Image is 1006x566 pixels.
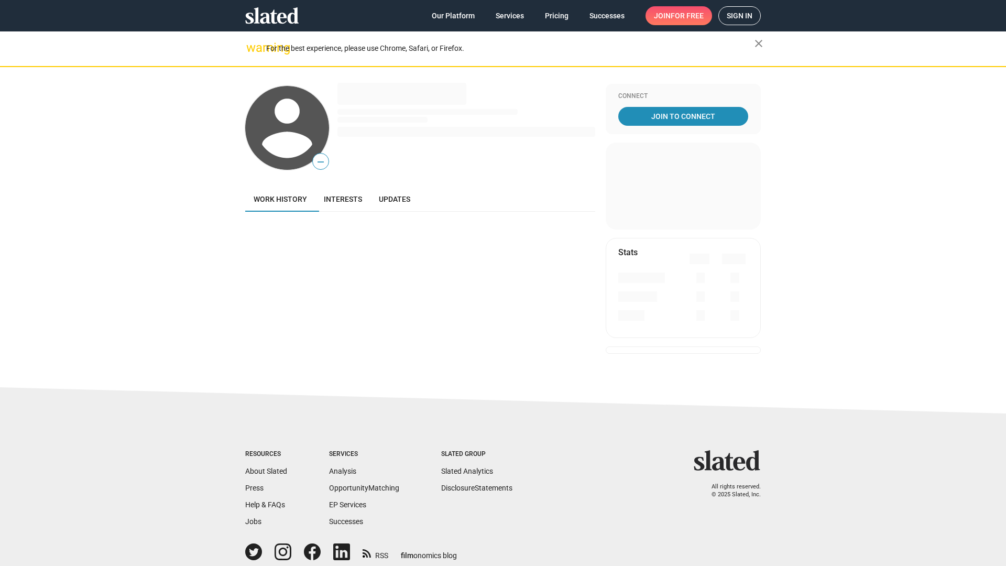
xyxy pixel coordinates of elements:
p: All rights reserved. © 2025 Slated, Inc. [701,483,761,498]
div: Resources [245,450,287,459]
span: Join To Connect [620,107,746,126]
span: Updates [379,195,410,203]
a: Pricing [537,6,577,25]
a: DisclosureStatements [441,484,512,492]
a: Successes [581,6,633,25]
a: Successes [329,517,363,526]
a: Sign in [718,6,761,25]
span: Sign in [727,7,752,25]
a: Joinfor free [646,6,712,25]
a: Join To Connect [618,107,748,126]
div: Connect [618,92,748,101]
mat-card-title: Stats [618,247,638,258]
div: For the best experience, please use Chrome, Safari, or Firefox. [266,41,754,56]
span: for free [671,6,704,25]
a: Jobs [245,517,261,526]
mat-icon: close [752,37,765,50]
a: Help & FAQs [245,500,285,509]
a: EP Services [329,500,366,509]
a: Updates [370,187,419,212]
a: Services [487,6,532,25]
a: Slated Analytics [441,467,493,475]
a: RSS [363,545,388,561]
a: OpportunityMatching [329,484,399,492]
span: Interests [324,195,362,203]
span: film [401,551,413,560]
div: Slated Group [441,450,512,459]
span: — [313,155,329,169]
span: Services [496,6,524,25]
span: Pricing [545,6,568,25]
a: Analysis [329,467,356,475]
a: Work history [245,187,315,212]
span: Work history [254,195,307,203]
span: Our Platform [432,6,475,25]
mat-icon: warning [246,41,259,54]
span: Join [654,6,704,25]
div: Services [329,450,399,459]
a: Press [245,484,264,492]
a: Interests [315,187,370,212]
a: Our Platform [423,6,483,25]
a: About Slated [245,467,287,475]
a: filmonomics blog [401,542,457,561]
span: Successes [589,6,625,25]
